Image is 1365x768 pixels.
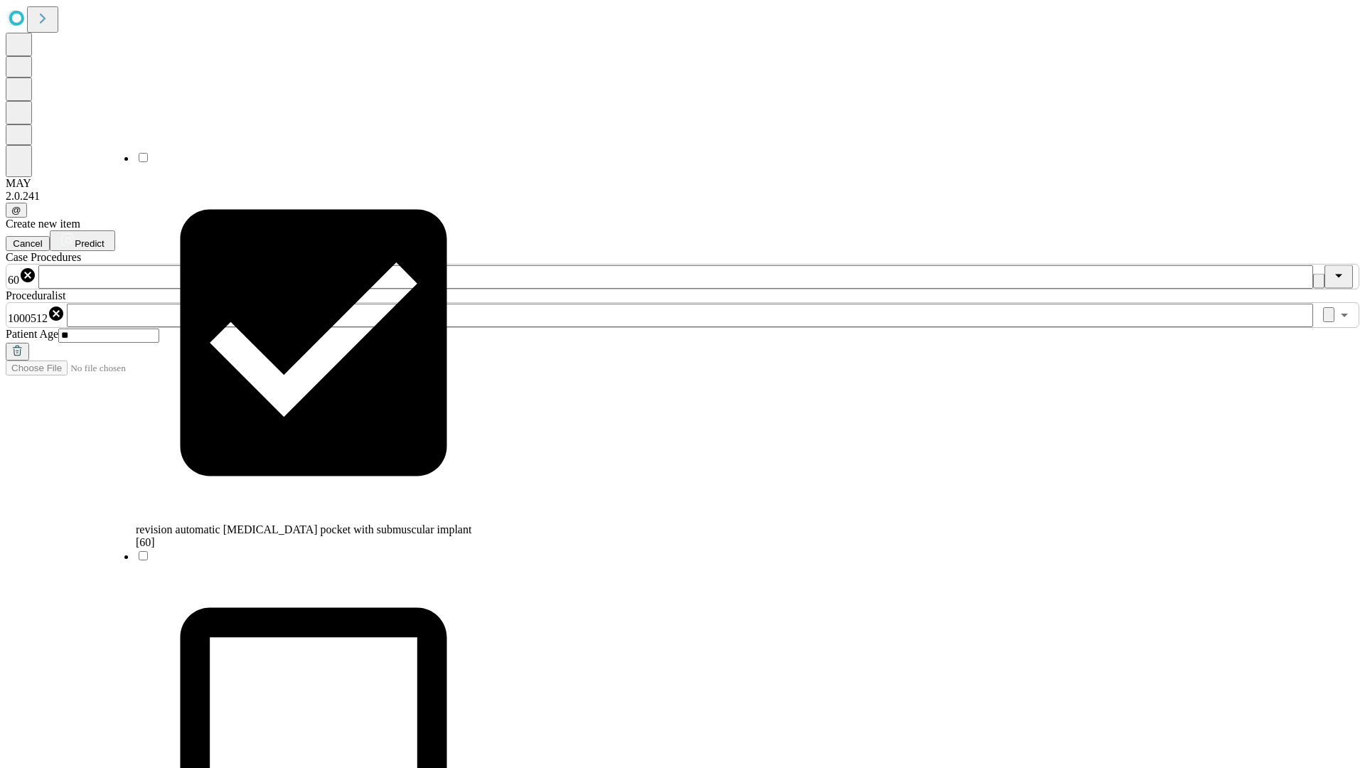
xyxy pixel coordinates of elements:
button: @ [6,203,27,218]
span: Patient Age [6,328,58,340]
button: Open [1334,305,1354,325]
button: Clear [1313,274,1324,289]
button: Close [1324,265,1353,289]
span: Predict [75,238,104,249]
div: 2.0.241 [6,190,1359,203]
button: Predict [50,230,115,251]
span: Create new item [6,218,80,230]
button: Cancel [6,236,50,251]
span: 1000512 [8,312,48,324]
span: 60 [8,274,19,286]
span: Scheduled Procedure [6,251,81,263]
span: Cancel [13,238,43,249]
div: MAY [6,177,1359,190]
div: 60 [8,267,36,287]
div: 1000512 [8,305,65,325]
span: @ [11,205,21,215]
button: Clear [1323,307,1334,322]
span: revision automatic [MEDICAL_DATA] pocket with submuscular implant [60] [136,523,471,548]
span: Proceduralist [6,289,65,302]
